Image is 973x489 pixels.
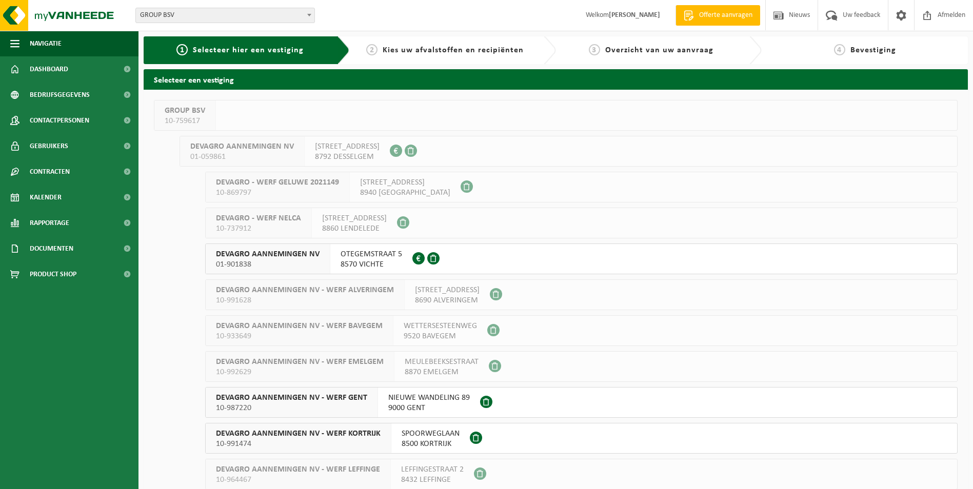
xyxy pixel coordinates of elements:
[605,46,713,54] span: Overzicht van uw aanvraag
[30,82,90,108] span: Bedrijfsgegevens
[190,141,294,152] span: DEVAGRO AANNEMINGEN NV
[401,464,464,475] span: LEFFINGESTRAAT 2
[388,393,470,403] span: NIEUWE WANDELING 89
[589,44,600,55] span: 3
[216,393,367,403] span: DEVAGRO AANNEMINGEN NV - WERF GENT
[165,106,205,116] span: GROUP BSV
[135,8,315,23] span: GROUP BSV
[360,188,450,198] span: 8940 [GEOGRAPHIC_DATA]
[360,177,450,188] span: [STREET_ADDRESS]
[216,177,339,188] span: DEVAGRO - WERF GELUWE 2021149
[216,321,383,331] span: DEVAGRO AANNEMINGEN NV - WERF BAVEGEM
[697,10,755,21] span: Offerte aanvragen
[216,213,301,223] span: DEVAGRO - WERF NELCA
[205,423,958,454] button: DEVAGRO AANNEMINGEN NV - WERF KORTRIJK 10-991474 SPOORWEGLAAN8500 KORTRIJK
[216,249,320,259] span: DEVAGRO AANNEMINGEN NV
[404,321,477,331] span: WETTERSESTEENWEG
[216,367,384,377] span: 10-992629
[322,213,387,223] span: [STREET_ADDRESS]
[341,259,402,270] span: 8570 VICHTE
[216,357,384,367] span: DEVAGRO AANNEMINGEN NV - WERF EMELGEM
[402,439,460,449] span: 8500 KORTRIJK
[401,475,464,485] span: 8432 LEFFINGE
[30,56,68,82] span: Dashboard
[216,429,381,439] span: DEVAGRO AANNEMINGEN NV - WERF KORTRIJK
[30,210,69,236] span: Rapportage
[834,44,845,55] span: 4
[216,259,320,270] span: 01-901838
[216,464,380,475] span: DEVAGRO AANNEMINGEN NV - WERF LEFFINGE
[216,439,381,449] span: 10-991474
[850,46,896,54] span: Bevestiging
[30,185,62,210] span: Kalender
[30,261,76,287] span: Product Shop
[136,8,314,23] span: GROUP BSV
[176,44,188,55] span: 1
[205,243,958,274] button: DEVAGRO AANNEMINGEN NV 01-901838 OTEGEMSTRAAT 58570 VICHTE
[216,188,339,198] span: 10-869797
[216,475,380,485] span: 10-964467
[404,331,477,341] span: 9520 BAVEGEM
[315,141,380,152] span: [STREET_ADDRESS]
[676,5,760,26] a: Offerte aanvragen
[405,357,479,367] span: MEULEBEEKSESTRAAT
[216,403,367,413] span: 10-987220
[30,236,73,261] span: Documenten
[405,367,479,377] span: 8870 EMELGEM
[415,295,480,305] span: 8690 ALVERINGEM
[30,108,89,133] span: Contactpersonen
[216,331,383,341] span: 10-933649
[165,116,205,126] span: 10-759617
[190,152,294,162] span: 01-059861
[144,69,968,89] h2: Selecteer een vestiging
[383,46,524,54] span: Kies uw afvalstoffen en recipiënten
[30,133,68,159] span: Gebruikers
[216,295,394,305] span: 10-991628
[216,223,301,234] span: 10-737912
[322,223,387,234] span: 8860 LENDELEDE
[315,152,380,162] span: 8792 DESSELGEM
[366,44,378,55] span: 2
[415,285,480,295] span: [STREET_ADDRESS]
[402,429,460,439] span: SPOORWEGLAAN
[193,46,304,54] span: Selecteer hier een vestiging
[30,159,70,185] span: Contracten
[341,249,402,259] span: OTEGEMSTRAAT 5
[609,11,660,19] strong: [PERSON_NAME]
[216,285,394,295] span: DEVAGRO AANNEMINGEN NV - WERF ALVERINGEM
[388,403,470,413] span: 9000 GENT
[30,31,62,56] span: Navigatie
[205,387,958,418] button: DEVAGRO AANNEMINGEN NV - WERF GENT 10-987220 NIEUWE WANDELING 899000 GENT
